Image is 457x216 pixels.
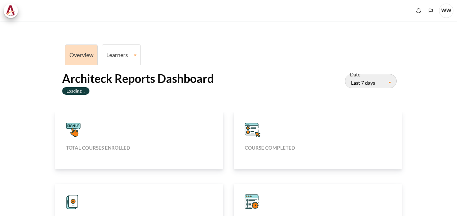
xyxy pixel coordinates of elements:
button: Languages [425,5,436,16]
label: Date [350,71,360,79]
a: User menu [439,4,453,18]
button: Last 7 days [345,74,397,88]
a: Overview [69,51,93,58]
img: Architeck [6,5,16,16]
h5: Course completed [245,145,391,151]
a: Architeck Architeck [4,4,22,18]
label: Loading... [62,87,90,95]
span: WW [439,4,453,18]
h5: Total courses enrolled [66,145,212,151]
h2: Architeck Reports Dashboard [62,71,214,86]
div: Show notification window with no new notifications [413,5,424,16]
a: Learners [102,51,140,58]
